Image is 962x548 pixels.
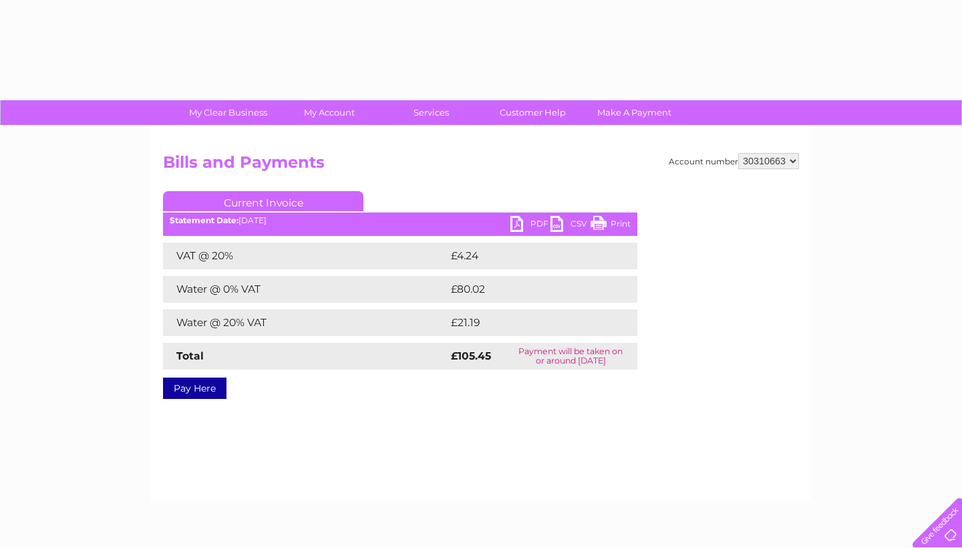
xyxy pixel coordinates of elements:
a: Print [591,216,631,235]
td: Water @ 0% VAT [163,276,448,303]
div: [DATE] [163,216,637,225]
td: Water @ 20% VAT [163,309,448,336]
td: £21.19 [448,309,608,336]
strong: Total [176,350,204,362]
td: Payment will be taken on or around [DATE] [504,343,637,370]
a: CSV [550,216,591,235]
h2: Bills and Payments [163,153,799,178]
a: My Clear Business [173,100,283,125]
a: Pay Here [163,378,226,399]
a: PDF [510,216,550,235]
td: £4.24 [448,243,606,269]
strong: £105.45 [451,350,491,362]
a: My Account [275,100,385,125]
a: Make A Payment [579,100,689,125]
a: Customer Help [478,100,588,125]
td: £80.02 [448,276,611,303]
a: Current Invoice [163,191,363,211]
td: VAT @ 20% [163,243,448,269]
b: Statement Date: [170,215,238,225]
div: Account number [669,153,799,169]
a: Services [376,100,486,125]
